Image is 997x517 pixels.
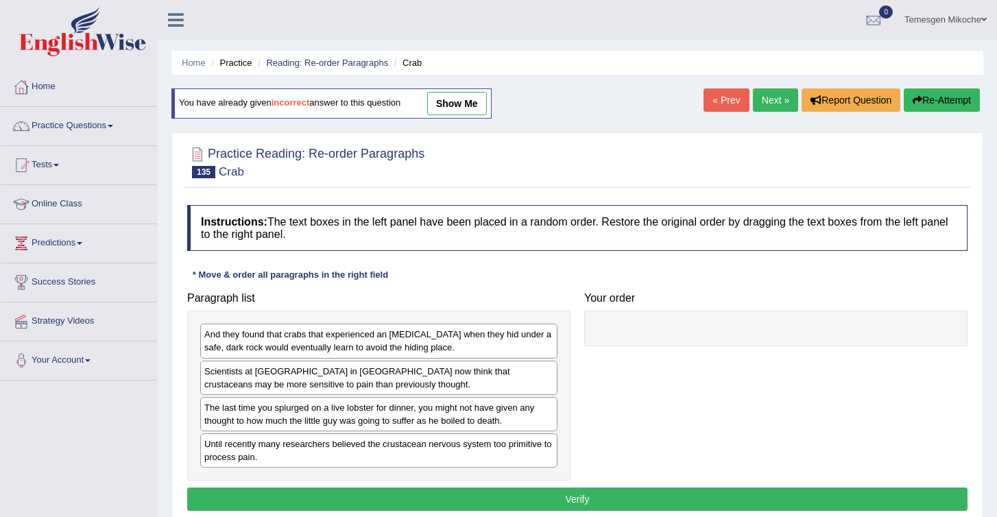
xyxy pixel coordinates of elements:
[187,488,968,511] button: Verify
[1,263,157,298] a: Success Stories
[187,205,968,251] h4: The text boxes in the left panel have been placed in a random order. Restore the original order b...
[1,341,157,376] a: Your Account
[1,68,157,102] a: Home
[704,88,749,112] a: « Prev
[391,56,422,69] li: Crab
[1,185,157,219] a: Online Class
[879,5,893,19] span: 0
[200,433,557,468] div: Until recently many researchers believed the crustacean nervous system too primitive to process p...
[272,98,310,108] b: incorrect
[200,324,557,358] div: And they found that crabs that experienced an [MEDICAL_DATA] when they hid under a safe, dark roc...
[904,88,980,112] button: Re-Attempt
[1,107,157,141] a: Practice Questions
[171,88,492,119] div: You have already given answer to this question
[187,292,570,304] h4: Paragraph list
[266,58,388,68] a: Reading: Re-order Paragraphs
[1,302,157,337] a: Strategy Videos
[753,88,798,112] a: Next »
[802,88,900,112] button: Report Question
[1,224,157,258] a: Predictions
[427,92,487,115] a: show me
[192,166,215,178] span: 135
[187,144,424,178] h2: Practice Reading: Re-order Paragraphs
[1,146,157,180] a: Tests
[200,361,557,395] div: Scientists at [GEOGRAPHIC_DATA] in [GEOGRAPHIC_DATA] now think that crustaceans may be more sensi...
[182,58,206,68] a: Home
[201,216,267,228] b: Instructions:
[219,165,244,178] small: Crab
[200,397,557,431] div: The last time you splurged on a live lobster for dinner, you might not have given any thought to ...
[208,56,252,69] li: Practice
[584,292,968,304] h4: Your order
[187,268,394,281] div: * Move & order all paragraphs in the right field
